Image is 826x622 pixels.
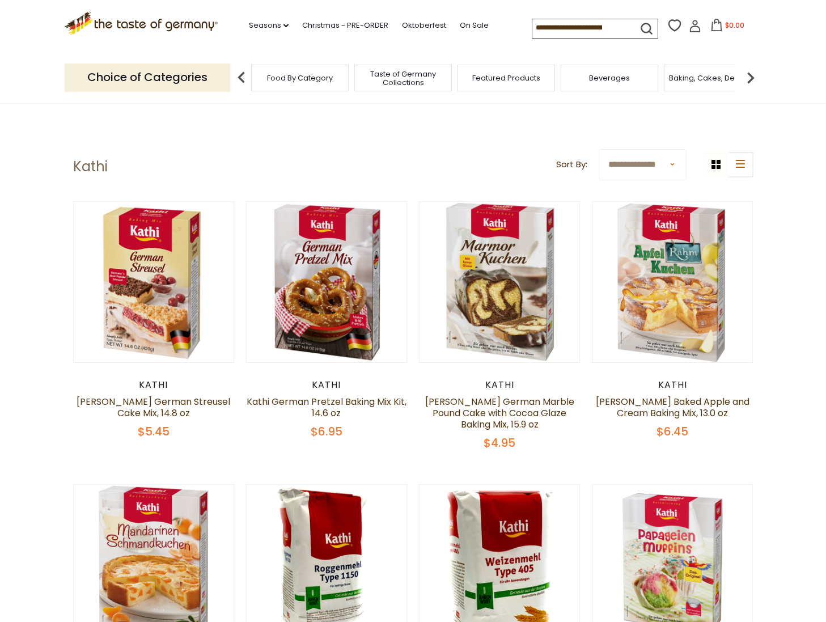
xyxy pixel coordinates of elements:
[656,424,688,439] span: $6.45
[596,395,749,420] a: [PERSON_NAME] Baked Apple and Cream Baking Mix, 13.0 oz
[73,379,235,391] div: Kathi
[247,395,406,420] a: Kathi German Pretzel Baking Mix Kit, 14.6 oz
[704,19,752,36] button: $0.00
[669,74,757,82] a: Baking, Cakes, Desserts
[556,158,587,172] label: Sort By:
[425,395,574,431] a: [PERSON_NAME] German Marble Pound Cake with Cocoa Glaze Baking Mix, 15.9 oz
[73,158,108,175] h1: Kathi
[246,379,408,391] div: Kathi
[138,424,170,439] span: $5.45
[311,424,342,439] span: $6.95
[739,66,762,89] img: next arrow
[402,19,446,32] a: Oktoberfest
[230,66,253,89] img: previous arrow
[484,435,515,451] span: $4.95
[65,64,230,91] p: Choice of Categories
[472,74,540,82] a: Featured Products
[592,379,753,391] div: Kathi
[725,20,744,30] span: $0.00
[460,19,489,32] a: On Sale
[592,202,753,362] img: Kathi
[249,19,289,32] a: Seasons
[77,395,230,420] a: [PERSON_NAME] German Streusel Cake Mix, 14.8 oz
[358,70,448,87] a: Taste of Germany Collections
[74,202,234,362] img: Kathi
[419,379,581,391] div: Kathi
[247,202,407,362] img: Kathi
[589,74,630,82] a: Beverages
[420,202,580,362] img: Kathi
[267,74,333,82] a: Food By Category
[302,19,388,32] a: Christmas - PRE-ORDER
